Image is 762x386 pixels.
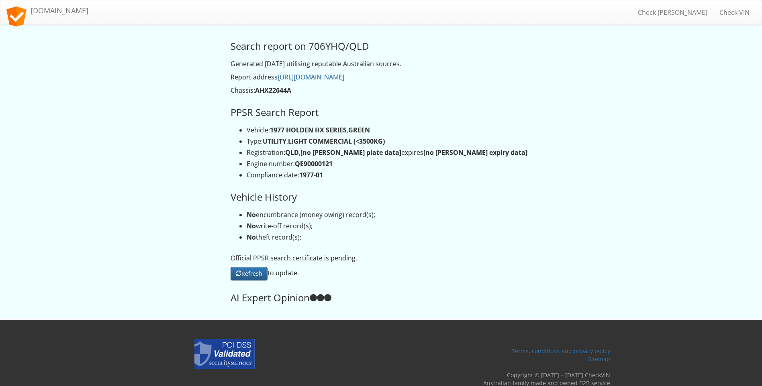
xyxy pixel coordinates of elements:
[231,41,532,51] h3: Search report on 706YHQ/QLD
[263,137,286,146] strong: UTILITY
[231,73,532,82] p: Report address
[300,148,401,157] strong: [no [PERSON_NAME] plate data]
[295,159,333,168] strong: QE90000121
[194,339,255,369] img: SecurityMetrics Credit Card Safe
[247,159,532,169] li: Engine number:
[6,6,27,26] img: logo.svg
[632,2,713,22] a: Check [PERSON_NAME]
[247,137,532,146] li: Type: ,
[231,86,532,95] p: Chassis:
[247,221,532,231] li: write-off record(s);
[247,210,532,219] li: encumbrance (money owing) record(s);
[278,73,344,81] a: [URL][DOMAIN_NAME]
[270,126,347,134] strong: 1977 HOLDEN HX SERIES
[348,126,370,134] strong: GREEN
[247,148,532,157] li: Registration: , expires
[512,347,610,355] a: Terms, conditions and privacy policy
[423,148,527,157] strong: [no [PERSON_NAME] expiry data]
[247,210,256,219] strong: No
[588,355,610,363] a: Sitemap
[231,267,532,280] p: to update.
[299,171,323,179] strong: 1977-01
[713,2,756,22] a: Check VIN
[247,221,256,230] strong: No
[255,86,291,95] strong: AHX22644A
[231,254,532,263] p: Official PPSR search certificate is pending.
[0,0,94,20] a: [DOMAIN_NAME]
[231,192,532,202] h3: Vehicle History
[247,233,256,242] strong: No
[231,267,268,280] a: Refresh
[231,59,532,69] p: Generated [DATE] utilising reputable Australian sources.
[247,171,532,180] li: Compliance date:
[288,137,385,146] strong: LIGHT COMMERCIAL (<3500KG)
[285,148,299,157] strong: QLD
[231,293,532,303] h3: AI Expert Opinion
[231,107,532,118] h3: PPSR Search Report
[247,126,532,135] li: Vehicle: ,
[247,233,532,242] li: theft record(s);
